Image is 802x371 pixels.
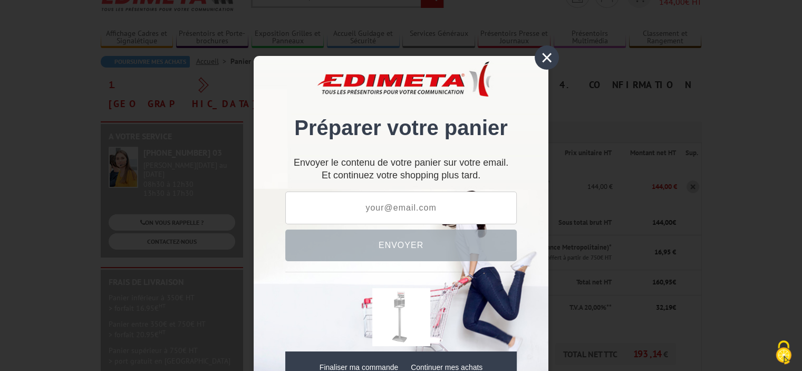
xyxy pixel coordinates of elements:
[285,72,517,150] div: Préparer votre panier
[770,339,797,366] img: Cookies (fenêtre modale)
[285,192,517,224] input: your@email.com
[285,161,517,164] p: Envoyer le contenu de votre panier sur votre email.
[535,45,559,70] div: ×
[285,161,517,181] div: Et continuez votre shopping plus tard.
[285,230,517,261] button: Envoyer
[765,335,802,371] button: Cookies (fenêtre modale)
